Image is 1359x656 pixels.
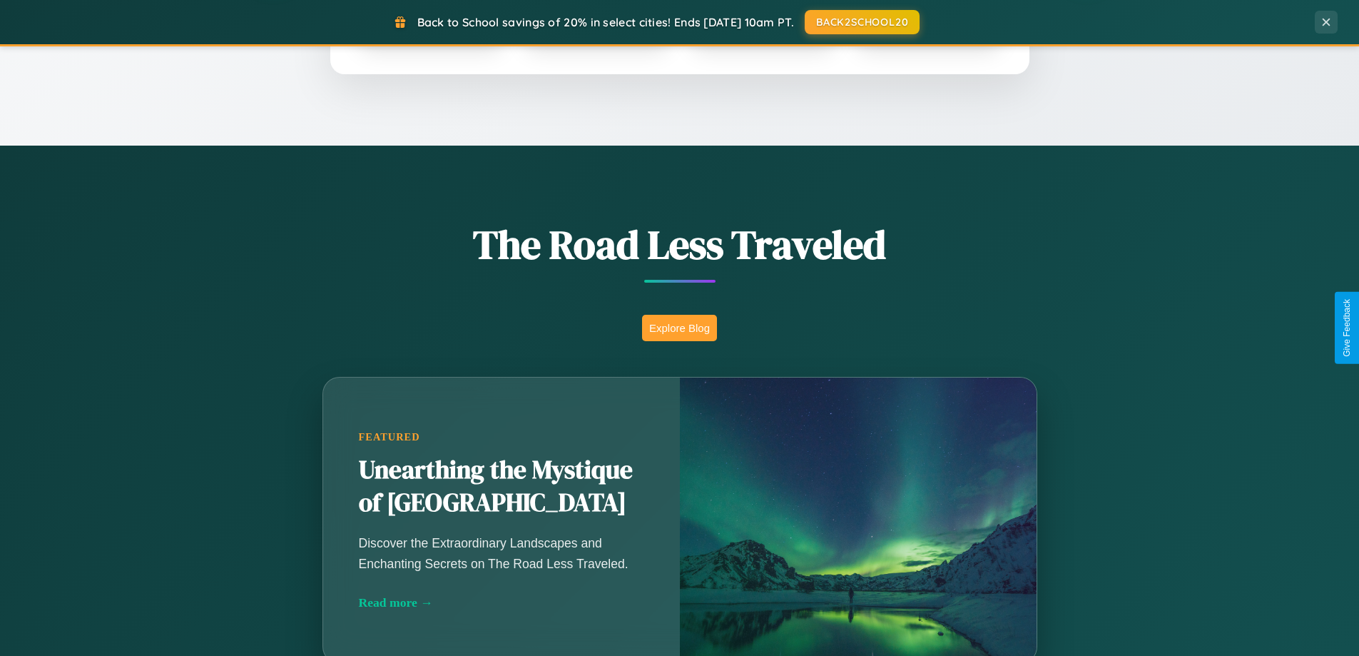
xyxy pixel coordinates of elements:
[252,217,1108,272] h1: The Road Less Traveled
[359,533,644,573] p: Discover the Extraordinary Landscapes and Enchanting Secrets on The Road Less Traveled.
[359,595,644,610] div: Read more →
[642,315,717,341] button: Explore Blog
[359,454,644,520] h2: Unearthing the Mystique of [GEOGRAPHIC_DATA]
[805,10,920,34] button: BACK2SCHOOL20
[359,431,644,443] div: Featured
[417,15,794,29] span: Back to School savings of 20% in select cities! Ends [DATE] 10am PT.
[1342,299,1352,357] div: Give Feedback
